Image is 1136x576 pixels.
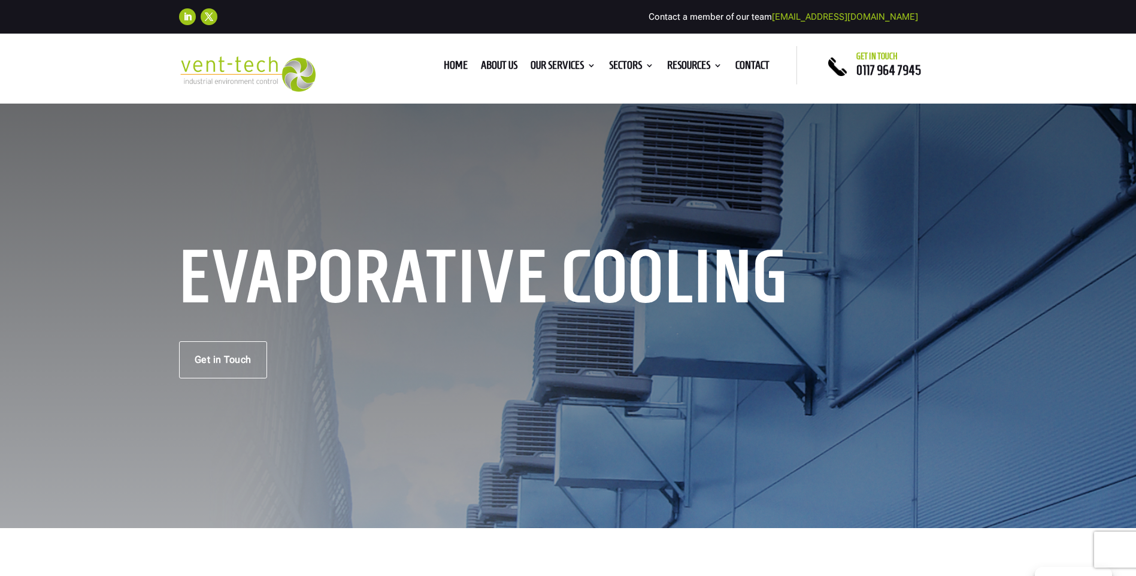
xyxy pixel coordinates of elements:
a: 0117 964 7945 [856,63,921,77]
img: 2023-09-27T08_35_16.549ZVENT-TECH---Clear-background [179,56,316,92]
span: Contact a member of our team [649,11,918,22]
a: Get in Touch [179,341,267,378]
a: Follow on X [201,8,217,25]
a: Our Services [531,61,596,74]
span: Get in touch [856,51,898,61]
a: [EMAIL_ADDRESS][DOMAIN_NAME] [772,11,918,22]
a: Sectors [609,61,654,74]
a: About us [481,61,517,74]
a: Follow on LinkedIn [179,8,196,25]
a: Home [444,61,468,74]
a: Resources [667,61,722,74]
a: Contact [735,61,770,74]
